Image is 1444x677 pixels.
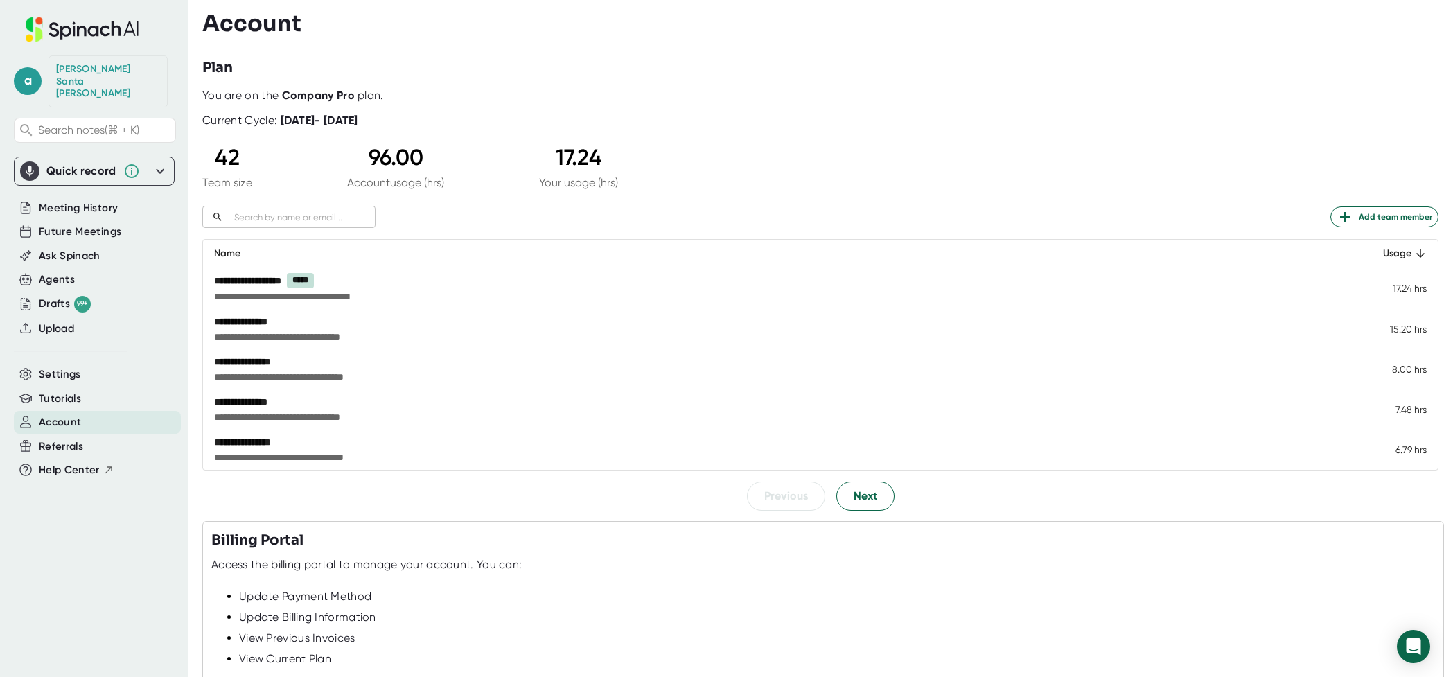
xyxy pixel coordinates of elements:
[239,631,1435,645] div: View Previous Invoices
[39,272,75,288] button: Agents
[14,67,42,95] span: a
[56,63,160,100] div: Anthony Santa Maria
[202,114,358,128] div: Current Cycle:
[239,652,1435,666] div: View Current Plan
[1076,349,1438,389] td: 8.00 hrs
[39,200,118,216] button: Meeting History
[239,590,1435,604] div: Update Payment Method
[46,164,116,178] div: Quick record
[74,296,91,313] div: 99+
[764,488,808,504] span: Previous
[20,157,168,185] div: Quick record
[282,89,355,102] b: Company Pro
[281,114,358,127] b: [DATE] - [DATE]
[202,144,252,170] div: 42
[347,176,444,189] div: Account usage (hrs)
[239,610,1435,624] div: Update Billing Information
[39,462,114,478] button: Help Center
[39,224,121,240] button: Future Meetings
[39,248,100,264] button: Ask Spinach
[539,144,618,170] div: 17.24
[1087,245,1427,262] div: Usage
[38,123,139,137] span: Search notes (⌘ + K)
[39,414,81,430] button: Account
[211,558,522,572] div: Access the billing portal to manage your account. You can:
[1330,206,1438,227] button: Add team member
[747,482,825,511] button: Previous
[1397,630,1430,663] div: Open Intercom Messenger
[1337,209,1432,225] span: Add team member
[836,482,895,511] button: Next
[1076,267,1438,308] td: 17.24 hrs
[202,89,1438,103] div: You are on the plan.
[1076,309,1438,349] td: 15.20 hrs
[39,321,74,337] button: Upload
[1076,430,1438,470] td: 6.79 hrs
[539,176,618,189] div: Your usage (hrs)
[39,462,100,478] span: Help Center
[202,10,301,37] h3: Account
[39,296,91,313] button: Drafts 99+
[39,391,81,407] button: Tutorials
[214,245,1065,262] div: Name
[211,530,303,551] h3: Billing Portal
[39,367,81,383] button: Settings
[1076,389,1438,430] td: 7.48 hrs
[39,296,91,313] div: Drafts
[854,488,877,504] span: Next
[347,144,444,170] div: 96.00
[229,209,376,225] input: Search by name or email...
[39,439,83,455] button: Referrals
[202,176,252,189] div: Team size
[202,58,233,78] h3: Plan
